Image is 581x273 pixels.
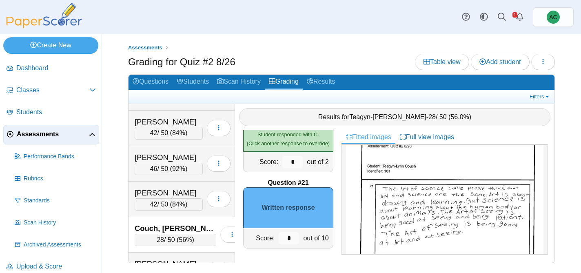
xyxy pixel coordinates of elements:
[11,169,99,189] a: Rubrics
[24,197,96,205] span: Standards
[128,55,235,69] h1: Grading for Quiz #2 8/26
[247,131,330,146] small: (Click another response to override)
[342,130,395,144] a: Fitted images
[395,130,458,144] a: Full view images
[305,152,333,172] div: out of 2
[257,131,319,138] span: Student responded with C.
[511,8,529,26] a: Alerts
[471,54,529,70] a: Add student
[24,175,96,183] span: Rubrics
[239,108,550,126] div: Results for - / 50 ( )
[129,75,173,90] a: Questions
[11,191,99,211] a: Standards
[135,198,203,211] div: / 50 ( )
[3,59,99,78] a: Dashboard
[479,58,521,65] span: Add student
[135,223,216,234] div: Couch, [PERSON_NAME]
[150,165,157,172] span: 46
[172,165,185,172] span: 92%
[16,262,96,271] span: Upload & Score
[16,108,96,117] span: Students
[244,152,280,172] div: Score:
[11,213,99,233] a: Scan History
[135,117,203,127] div: [PERSON_NAME]
[349,113,426,120] span: Teagyn-[PERSON_NAME]
[428,113,436,120] span: 28
[244,228,277,248] div: Score:
[24,219,96,227] span: Scan History
[3,22,85,29] a: PaperScorer
[450,113,469,120] span: 56.0%
[172,201,185,208] span: 84%
[16,86,89,95] span: Classes
[17,130,89,139] span: Assessments
[16,64,96,73] span: Dashboard
[265,75,303,90] a: Grading
[135,234,216,246] div: / 50 ( )
[533,7,574,27] a: Andrew Christman
[150,129,157,136] span: 42
[135,259,203,269] div: [PERSON_NAME]
[549,14,557,20] span: Andrew Christman
[3,125,99,144] a: Assessments
[268,178,308,187] b: Question #21
[24,241,96,249] span: Archived Assessments
[135,188,203,198] div: [PERSON_NAME]
[24,153,96,161] span: Performance Bands
[128,44,162,51] span: Assessments
[135,163,203,175] div: / 50 ( )
[528,93,552,101] a: Filters
[424,58,461,65] span: Table view
[150,201,157,208] span: 42
[303,75,339,90] a: Results
[157,236,164,243] span: 28
[3,3,85,28] img: PaperScorer
[547,11,560,24] span: Andrew Christman
[3,37,98,53] a: Create New
[179,236,192,243] span: 56%
[135,127,203,139] div: / 50 ( )
[11,147,99,166] a: Performance Bands
[11,235,99,255] a: Archived Assessments
[415,54,469,70] a: Table view
[135,152,203,163] div: [PERSON_NAME]
[3,103,99,122] a: Students
[301,228,333,248] div: out of 10
[243,187,333,228] div: Written response
[126,43,164,53] a: Assessments
[3,81,99,100] a: Classes
[213,75,265,90] a: Scan History
[172,129,185,136] span: 84%
[173,75,213,90] a: Students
